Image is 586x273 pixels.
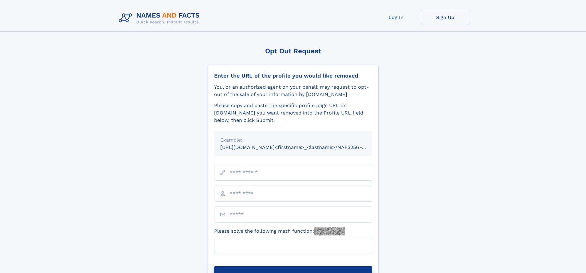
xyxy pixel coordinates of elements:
[116,10,205,26] img: Logo Names and Facts
[214,102,372,124] div: Please copy and paste the specific profile page URL on [DOMAIN_NAME] you want removed into the Pr...
[208,47,379,55] div: Opt Out Request
[372,10,421,25] a: Log In
[220,136,366,144] div: Example:
[214,72,372,79] div: Enter the URL of the profile you would like removed
[214,227,345,235] label: Please solve the following math function:
[220,144,384,150] small: [URL][DOMAIN_NAME]<firstname>_<lastname>/NAF325G-xxxxxxxx
[421,10,470,25] a: Sign Up
[214,83,372,98] div: You, or an authorized agent on your behalf, may request to opt-out of the sale of your informatio...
